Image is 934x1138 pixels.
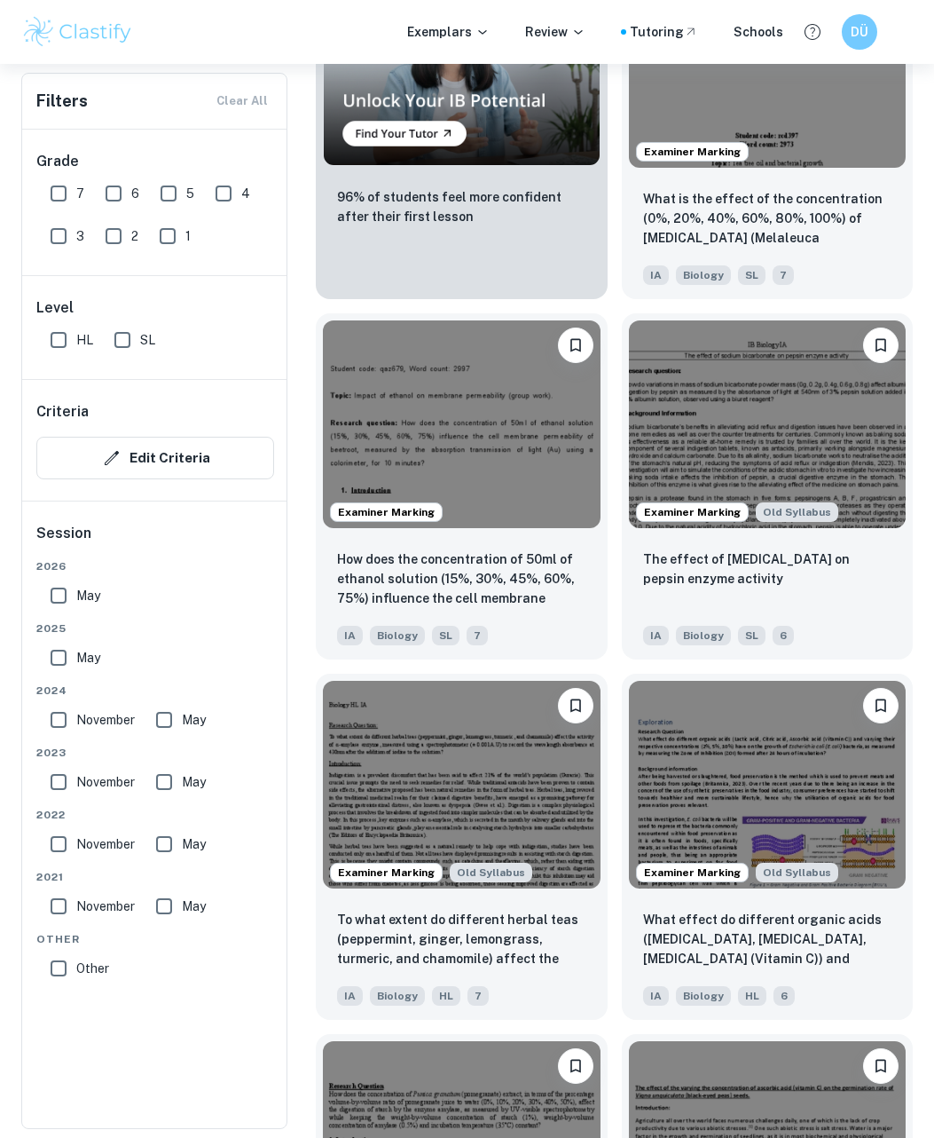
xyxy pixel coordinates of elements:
span: IA [337,986,363,1006]
span: 4 [241,184,250,203]
span: 7 [467,626,488,645]
h6: Criteria [36,401,89,423]
a: Schools [734,22,783,42]
span: 5 [186,184,194,203]
span: 2026 [36,558,274,574]
span: November [76,834,135,854]
img: Biology IA example thumbnail: To what extent do different herbal teas [323,681,600,889]
span: May [76,586,100,605]
p: What effect do different organic acids (Lactic acid, Citric acid, Ascorbic acid (Vitamin C)) and ... [643,910,892,970]
span: Other [36,931,274,947]
p: 96% of students feel more confident after their first lesson [337,187,586,226]
button: DÜ [842,14,877,50]
p: To what extent do different herbal teas (peppermint, ginger, lemongrass, turmeric, and chamomile)... [337,910,586,970]
span: May [182,897,206,916]
span: May [182,710,206,730]
p: How does the concentration of 50ml of ethanol solution (15%, 30%, 45%, 60%, 75%) influence the ce... [337,549,586,610]
span: IA [337,626,363,645]
button: Bookmark [863,688,899,723]
span: November [76,710,135,730]
span: 7 [76,184,84,203]
a: Examiner MarkingStarting from the May 2025 session, the Biology IA requirements have changed. It'... [622,313,914,660]
span: Examiner Marking [637,144,748,160]
span: 7 [773,265,794,285]
a: Examiner MarkingStarting from the May 2025 session, the Biology IA requirements have changed. It'... [622,674,914,1020]
button: Bookmark [558,688,593,723]
h6: Grade [36,151,274,172]
span: 7 [467,986,489,1006]
button: Help and Feedback [797,17,828,47]
span: SL [738,265,765,285]
span: Biology [676,626,731,645]
span: May [76,648,100,668]
h6: Level [36,297,274,319]
span: Old Syllabus [756,863,838,882]
h6: DÜ [850,22,870,42]
span: HL [738,986,766,1006]
p: What is the effect of the concentration (0%, 20%, 40%, 60%, 80%, 100%) of tea tree (Melaleuca alt... [643,189,892,249]
img: Biology IA example thumbnail: What effect do different organic acids ( [629,681,907,889]
span: 6 [773,626,794,645]
span: 2023 [36,745,274,761]
span: Old Syllabus [450,863,532,882]
span: Biology [676,986,731,1006]
span: IA [643,626,669,645]
h6: Filters [36,89,88,114]
button: Bookmark [558,328,593,363]
span: SL [738,626,765,645]
span: 6 [131,184,139,203]
span: Other [76,959,109,978]
span: SL [140,330,155,350]
div: Starting from the May 2025 session, the Biology IA requirements have changed. It's OK to refer to... [450,863,532,882]
div: Starting from the May 2025 session, the Biology IA requirements have changed. It's OK to refer to... [756,863,838,882]
span: HL [432,986,460,1006]
span: Old Syllabus [756,502,838,522]
span: Examiner Marking [637,504,748,520]
span: IA [643,265,669,285]
div: Starting from the May 2025 session, the Biology IA requirements have changed. It's OK to refer to... [756,502,838,522]
a: Examiner MarkingStarting from the May 2025 session, the Biology IA requirements have changed. It'... [316,674,608,1020]
span: November [76,897,135,916]
p: The effect of sodium bicarbonate on pepsin enzyme activity [643,549,892,589]
span: Examiner Marking [637,865,748,881]
img: Biology IA example thumbnail: The effect of sodium bicarbonate on peps [629,320,907,528]
h6: Session [36,523,274,558]
p: Exemplars [407,22,490,42]
a: Tutoring [630,22,698,42]
p: Review [525,22,585,42]
button: Edit Criteria [36,437,274,479]
span: Examiner Marking [331,865,442,881]
span: 6 [773,986,795,1006]
span: Examiner Marking [331,504,442,520]
span: 2025 [36,620,274,636]
span: 2022 [36,807,274,823]
span: May [182,772,206,792]
span: 1 [185,226,191,246]
span: 2024 [36,683,274,699]
span: SL [432,626,459,645]
button: Bookmark [863,328,899,363]
span: Biology [370,626,425,645]
span: Biology [676,265,731,285]
span: Biology [370,986,425,1006]
span: 2021 [36,869,274,885]
span: 3 [76,226,84,246]
span: November [76,772,135,792]
span: IA [643,986,669,1006]
span: 2 [131,226,138,246]
span: May [182,834,206,854]
img: Biology IA example thumbnail: How does the concentration of 50ml of et [323,320,600,528]
button: Bookmark [558,1048,593,1084]
img: Clastify logo [21,14,134,50]
button: Bookmark [863,1048,899,1084]
a: Examiner MarkingBookmarkHow does the concentration of 50ml of ethanol solution (15%, 30%, 45%, 60... [316,313,608,660]
span: HL [76,330,93,350]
